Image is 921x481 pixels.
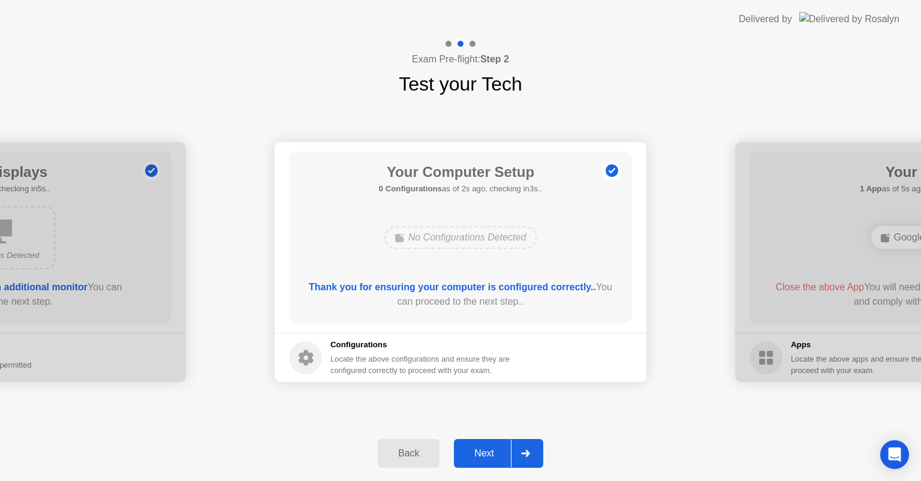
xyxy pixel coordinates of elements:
div: Next [458,448,511,459]
div: Back [381,448,436,459]
h1: Test your Tech [399,70,522,98]
button: Back [378,439,440,468]
div: No Configurations Detected [384,226,537,249]
h4: Exam Pre-flight: [412,52,509,67]
img: Delivered by Rosalyn [799,12,899,26]
b: Thank you for ensuring your computer is configured correctly.. [309,282,596,292]
b: 0 Configurations [379,184,442,193]
b: Step 2 [480,54,509,64]
div: Locate the above configurations and ensure they are configured correctly to proceed with your exam. [330,353,512,376]
h5: as of 2s ago, checking in3s.. [379,183,543,195]
h1: Your Computer Setup [379,161,543,183]
button: Next [454,439,543,468]
div: Open Intercom Messenger [880,440,909,469]
h5: Configurations [330,339,512,351]
div: Delivered by [739,12,792,26]
div: You can proceed to the next step.. [306,280,615,309]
